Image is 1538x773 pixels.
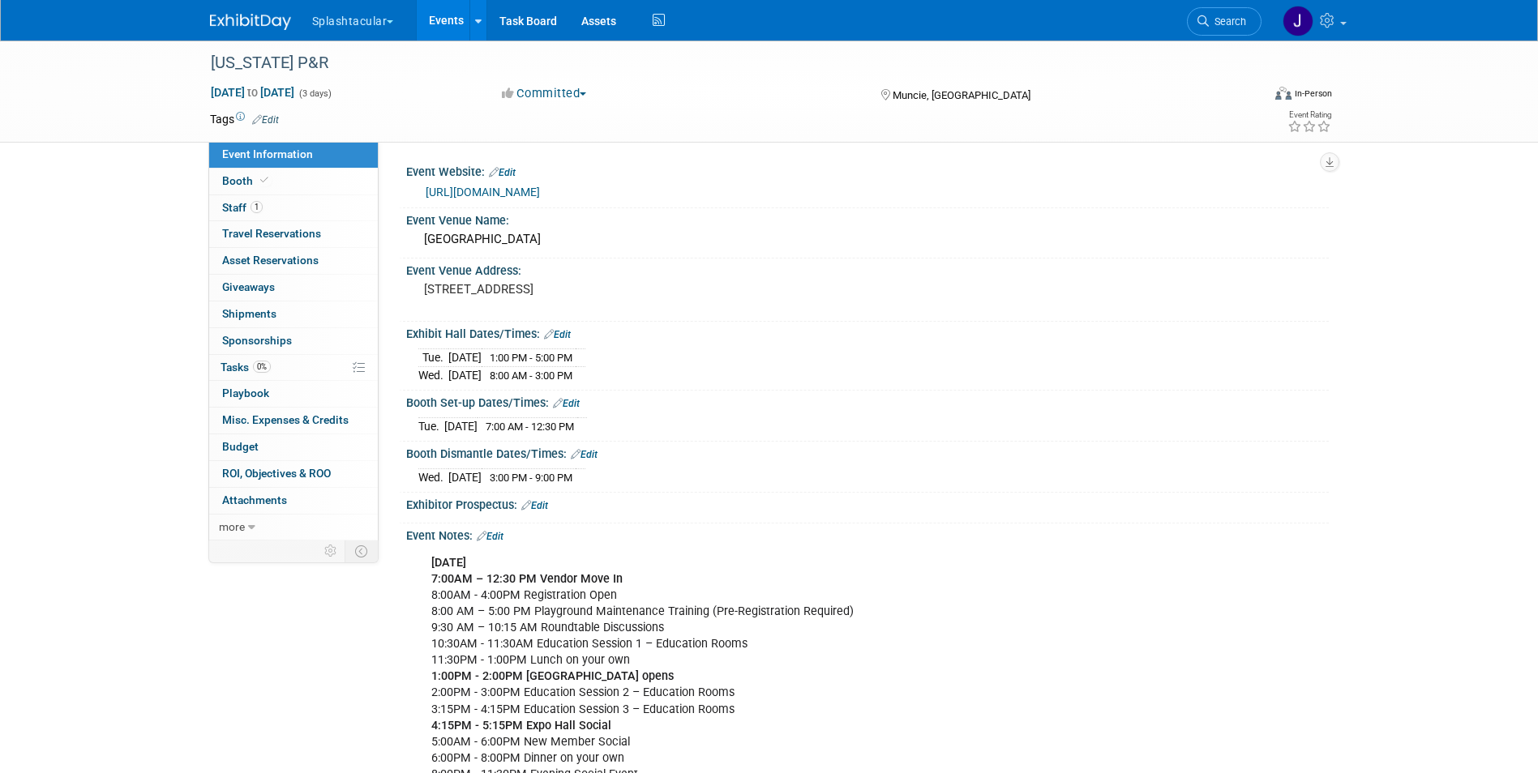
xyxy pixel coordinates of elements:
[448,367,482,384] td: [DATE]
[406,442,1329,463] div: Booth Dismantle Dates/Times:
[521,500,548,511] a: Edit
[209,275,378,301] a: Giveaways
[426,186,540,199] a: [URL][DOMAIN_NAME]
[424,282,773,297] pre: [STREET_ADDRESS]
[222,227,321,240] span: Travel Reservations
[222,280,275,293] span: Giveaways
[490,352,572,364] span: 1:00 PM - 5:00 PM
[222,413,349,426] span: Misc. Expenses & Credits
[406,160,1329,181] div: Event Website:
[406,208,1329,228] div: Event Venue Name:
[490,472,572,484] span: 3:00 PM - 9:00 PM
[209,355,378,381] a: Tasks0%
[222,440,259,453] span: Budget
[431,719,611,732] b: 4:15PM - 5:15PM Expo Hall Social
[222,201,263,214] span: Staff
[406,493,1329,514] div: Exhibitor Prospectus:
[210,111,279,127] td: Tags
[222,307,276,320] span: Shipments
[209,488,378,514] a: Attachments
[222,334,292,347] span: Sponsorships
[219,520,245,533] span: more
[418,349,448,367] td: Tue.
[1287,111,1331,119] div: Event Rating
[222,493,287,506] span: Attachments
[209,195,378,221] a: Staff1
[448,349,482,367] td: [DATE]
[222,386,269,399] span: Playbook
[209,301,378,327] a: Shipments
[210,85,295,100] span: [DATE] [DATE]
[444,418,478,435] td: [DATE]
[317,540,345,562] td: Personalize Event Tab Strip
[209,515,378,540] a: more
[406,322,1329,343] div: Exhibit Hall Dates/Times:
[1209,15,1246,28] span: Search
[406,523,1329,545] div: Event Notes:
[222,174,272,187] span: Booth
[252,114,279,126] a: Edit
[260,176,268,185] i: Booth reservation complete
[1283,6,1313,36] img: Jimmy Nigh
[553,398,580,409] a: Edit
[205,49,1237,78] div: [US_STATE] P&R
[1166,84,1333,109] div: Event Format
[209,328,378,354] a: Sponsorships
[222,147,313,160] span: Event Information
[209,169,378,194] a: Booth
[418,418,444,435] td: Tue.
[209,221,378,247] a: Travel Reservations
[221,361,271,374] span: Tasks
[448,469,482,486] td: [DATE]
[209,461,378,487] a: ROI, Objectives & ROO
[571,449,598,460] a: Edit
[496,85,593,102] button: Committed
[209,142,378,168] a: Event Information
[431,572,623,586] b: 7:00AM – 12:30 PM Vendor Move In
[1187,7,1262,36] a: Search
[222,254,319,267] span: Asset Reservations
[431,556,466,570] b: [DATE]
[1275,87,1292,100] img: Format-Inperson.png
[489,167,516,178] a: Edit
[209,434,378,460] a: Budget
[251,201,263,213] span: 1
[222,467,331,480] span: ROI, Objectives & ROO
[893,89,1030,101] span: Muncie, [GEOGRAPHIC_DATA]
[209,408,378,433] a: Misc. Expenses & Credits
[406,391,1329,412] div: Booth Set-up Dates/Times:
[298,88,332,99] span: (3 days)
[544,329,571,340] a: Edit
[418,469,448,486] td: Wed.
[406,258,1329,279] div: Event Venue Address:
[486,421,574,433] span: 7:00 AM - 12:30 PM
[418,367,448,384] td: Wed.
[1294,88,1332,100] div: In-Person
[431,669,674,683] b: 1:00PM - 2:00PM [GEOGRAPHIC_DATA] opens
[210,14,291,30] img: ExhibitDay
[253,361,271,373] span: 0%
[477,531,503,542] a: Edit
[345,540,378,562] td: Toggle Event Tabs
[490,369,572,382] span: 8:00 AM - 3:00 PM
[418,227,1317,252] div: [GEOGRAPHIC_DATA]
[209,381,378,407] a: Playbook
[245,86,260,99] span: to
[209,248,378,274] a: Asset Reservations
